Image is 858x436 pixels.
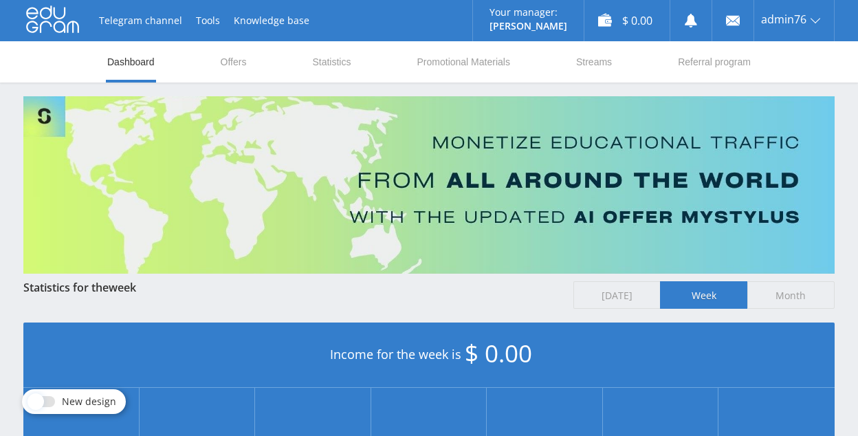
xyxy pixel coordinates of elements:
span: admin76 [761,14,806,25]
div: Statistics for the [23,281,560,294]
a: Dashboard [106,41,156,83]
span: [DATE] [573,281,661,309]
a: Offers [219,41,248,83]
div: Income for the week is [23,323,835,388]
img: Banner [23,96,835,274]
a: Referral program [676,41,752,83]
p: [PERSON_NAME] [489,21,567,32]
a: Promotional Materials [416,41,511,83]
span: $ 0.00 [465,337,532,369]
span: New design [62,396,116,407]
span: Month [747,281,835,309]
span: Week [660,281,747,309]
span: week [109,280,136,295]
p: Your manager: [489,7,567,18]
a: Statistics [311,41,352,83]
a: Streams [575,41,613,83]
